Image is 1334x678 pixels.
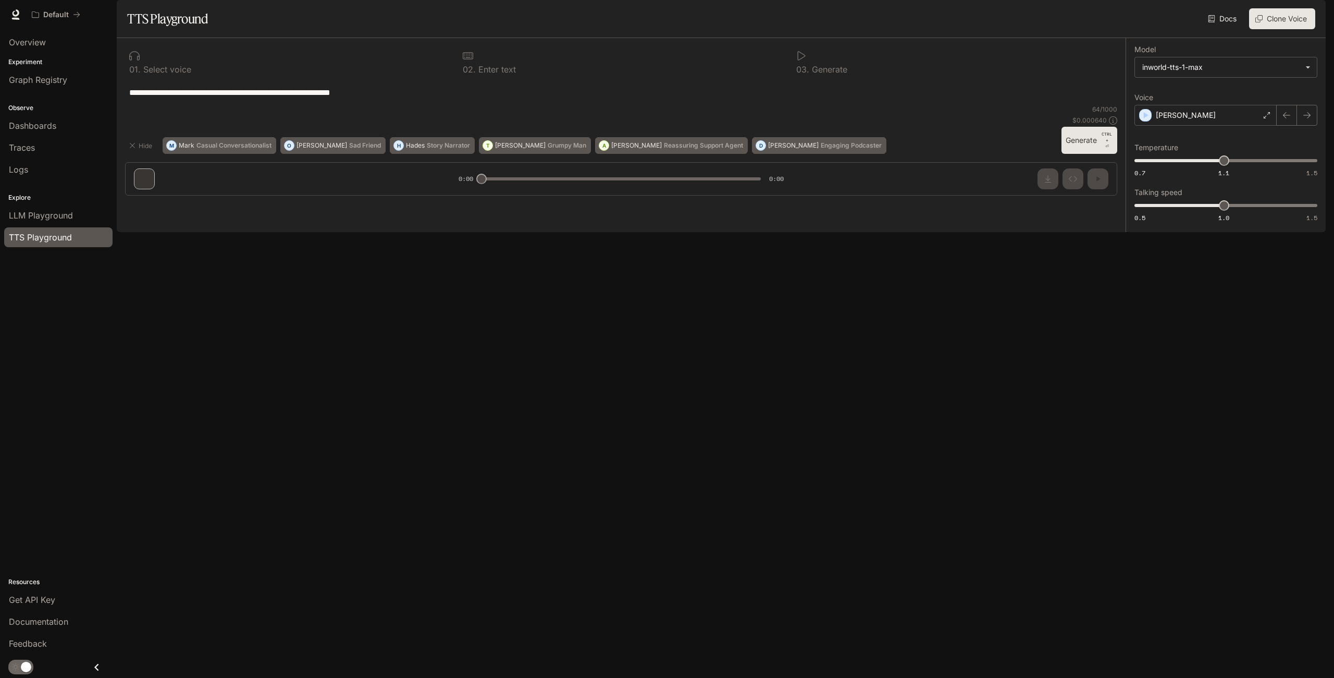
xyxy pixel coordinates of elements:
[297,142,347,149] p: [PERSON_NAME]
[1249,8,1315,29] button: Clone Voice
[43,10,69,19] p: Default
[1306,168,1317,177] span: 1.5
[664,142,743,149] p: Reassuring Support Agent
[1134,46,1156,53] p: Model
[179,142,194,149] p: Mark
[27,4,85,25] button: All workspaces
[1306,213,1317,222] span: 1.5
[280,137,386,154] button: O[PERSON_NAME]Sad Friend
[1218,168,1229,177] span: 1.1
[1134,94,1153,101] p: Voice
[285,137,294,154] div: O
[1156,110,1216,120] p: [PERSON_NAME]
[427,142,470,149] p: Story Narrator
[394,137,403,154] div: H
[756,137,765,154] div: D
[1142,62,1300,72] div: inworld-tts-1-max
[1101,131,1113,143] p: CTRL +
[483,137,492,154] div: T
[476,65,516,74] p: Enter text
[611,142,662,149] p: [PERSON_NAME]
[167,137,176,154] div: M
[752,137,886,154] button: D[PERSON_NAME]Engaging Podcaster
[548,142,586,149] p: Grumpy Man
[1101,131,1113,150] p: ⏎
[1134,189,1182,196] p: Talking speed
[1135,57,1317,77] div: inworld-tts-1-max
[1206,8,1241,29] a: Docs
[1134,168,1145,177] span: 0.7
[1218,213,1229,222] span: 1.0
[1072,116,1107,125] p: $ 0.000640
[125,137,158,154] button: Hide
[406,142,425,149] p: Hades
[809,65,847,74] p: Generate
[163,137,276,154] button: MMarkCasual Conversationalist
[821,142,882,149] p: Engaging Podcaster
[141,65,191,74] p: Select voice
[1134,213,1145,222] span: 0.5
[349,142,381,149] p: Sad Friend
[768,142,819,149] p: [PERSON_NAME]
[599,137,609,154] div: A
[1061,127,1117,154] button: GenerateCTRL +⏎
[127,8,208,29] h1: TTS Playground
[796,65,809,74] p: 0 3 .
[495,142,546,149] p: [PERSON_NAME]
[196,142,271,149] p: Casual Conversationalist
[1134,144,1178,151] p: Temperature
[390,137,475,154] button: HHadesStory Narrator
[463,65,476,74] p: 0 2 .
[1092,105,1117,114] p: 64 / 1000
[129,65,141,74] p: 0 1 .
[479,137,591,154] button: T[PERSON_NAME]Grumpy Man
[595,137,748,154] button: A[PERSON_NAME]Reassuring Support Agent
